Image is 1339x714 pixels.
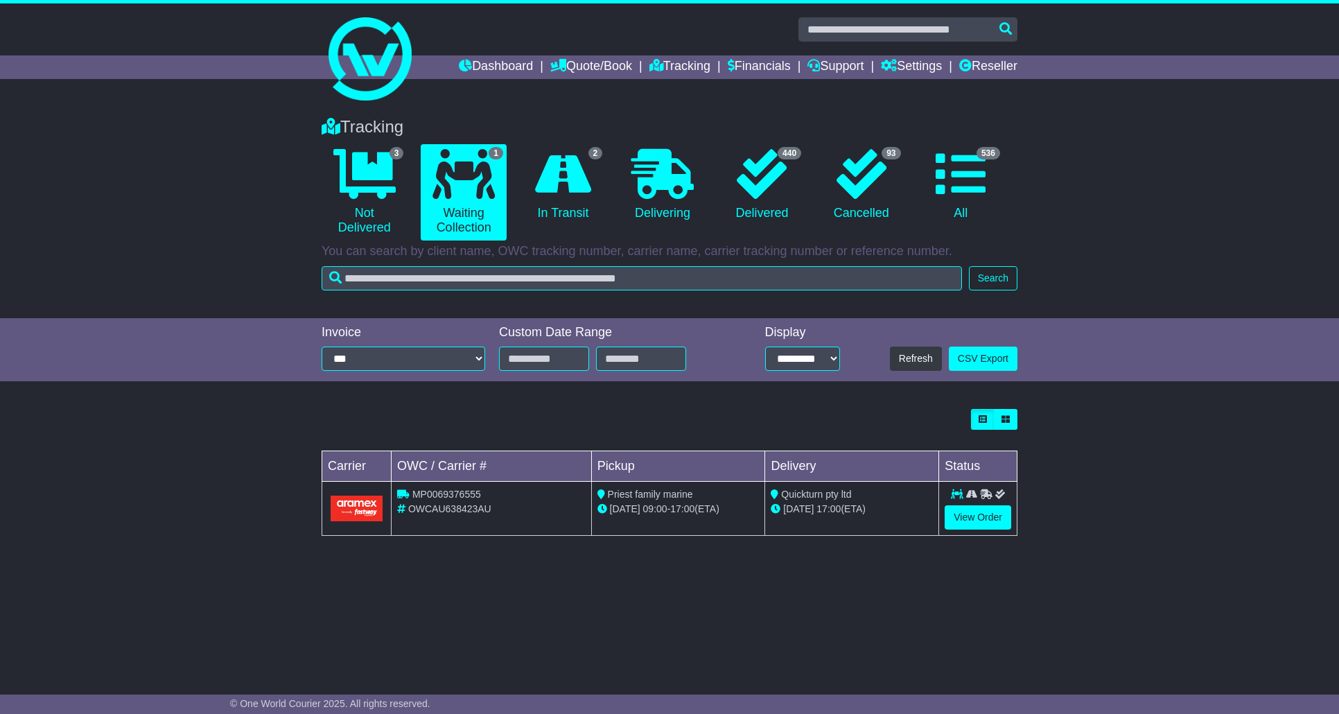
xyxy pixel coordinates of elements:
td: Delivery [765,451,939,482]
span: 93 [882,147,900,159]
button: Refresh [890,347,942,371]
div: Tracking [315,117,1024,137]
span: 2 [588,147,603,159]
a: Tracking [649,55,710,79]
span: OWCAU638423AU [408,503,491,514]
img: Aramex.png [331,496,383,521]
span: 17:00 [816,503,841,514]
a: CSV Export [949,347,1017,371]
td: OWC / Carrier # [392,451,592,482]
span: 17:00 [670,503,694,514]
div: (ETA) [771,502,933,516]
a: Support [807,55,864,79]
div: - (ETA) [597,502,760,516]
span: [DATE] [610,503,640,514]
a: 536 All [918,144,1004,226]
a: Delivering [620,144,705,226]
td: Carrier [322,451,392,482]
a: Quote/Book [550,55,632,79]
div: Custom Date Range [499,325,721,340]
span: 3 [390,147,404,159]
span: Quickturn pty ltd [781,489,851,500]
a: Financials [728,55,791,79]
div: Display [765,325,840,340]
button: Search [969,266,1017,290]
td: Status [939,451,1017,482]
a: 2 In Transit [520,144,606,226]
a: 93 Cancelled [819,144,904,226]
span: Priest family marine [608,489,693,500]
span: [DATE] [783,503,814,514]
a: 440 Delivered [719,144,805,226]
a: Dashboard [459,55,533,79]
p: You can search by client name, OWC tracking number, carrier name, carrier tracking number or refe... [322,244,1017,259]
span: 536 [977,147,1000,159]
span: 1 [489,147,503,159]
a: 1 Waiting Collection [421,144,506,241]
span: © One World Courier 2025. All rights reserved. [230,698,430,709]
span: 09:00 [643,503,667,514]
a: View Order [945,505,1011,530]
div: Invoice [322,325,485,340]
span: 440 [778,147,801,159]
a: Reseller [959,55,1017,79]
a: Settings [881,55,942,79]
a: 3 Not Delivered [322,144,407,241]
span: MP0069376555 [412,489,481,500]
td: Pickup [591,451,765,482]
